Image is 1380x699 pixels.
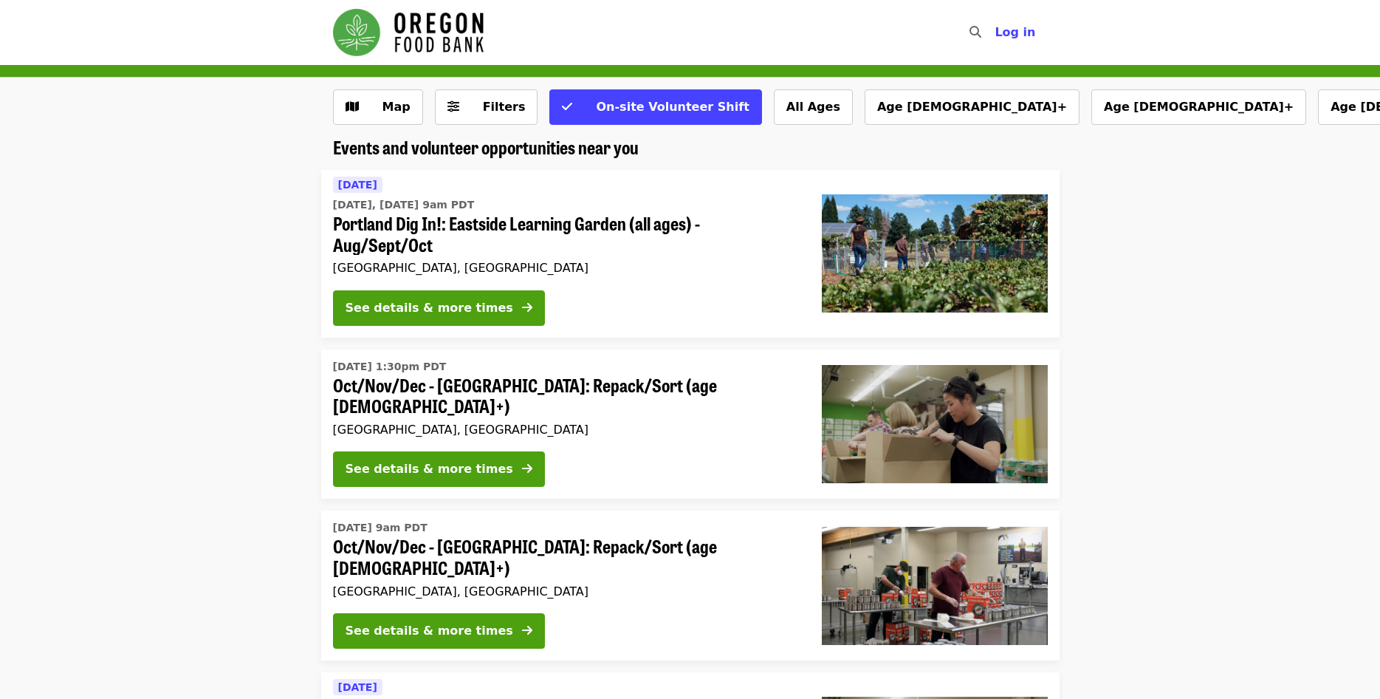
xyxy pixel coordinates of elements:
[865,89,1079,125] button: Age [DEMOGRAPHIC_DATA]+
[333,290,545,326] button: See details & more times
[822,527,1048,645] img: Oct/Nov/Dec - Portland: Repack/Sort (age 16+) organized by Oregon Food Bank
[321,170,1060,338] a: See details for "Portland Dig In!: Eastside Learning Garden (all ages) - Aug/Sept/Oct"
[346,299,513,317] div: See details & more times
[333,9,484,56] img: Oregon Food Bank - Home
[333,261,798,275] div: [GEOGRAPHIC_DATA], [GEOGRAPHIC_DATA]
[338,681,377,693] span: [DATE]
[447,100,459,114] i: sliders-h icon
[1091,89,1306,125] button: Age [DEMOGRAPHIC_DATA]+
[333,197,475,213] time: [DATE], [DATE] 9am PDT
[333,584,798,599] div: [GEOGRAPHIC_DATA], [GEOGRAPHIC_DATA]
[549,89,761,125] button: On-site Volunteer Shift
[333,375,798,417] span: Oct/Nov/Dec - [GEOGRAPHIC_DATA]: Repack/Sort (age [DEMOGRAPHIC_DATA]+)
[983,18,1047,47] button: Log in
[346,460,513,478] div: See details & more times
[333,423,798,437] div: [GEOGRAPHIC_DATA], [GEOGRAPHIC_DATA]
[483,100,526,114] span: Filters
[346,100,359,114] i: map icon
[522,624,532,638] i: arrow-right icon
[333,613,545,649] button: See details & more times
[774,89,853,125] button: All Ages
[333,451,545,487] button: See details & more times
[822,365,1048,483] img: Oct/Nov/Dec - Portland: Repack/Sort (age 8+) organized by Oregon Food Bank
[596,100,749,114] span: On-site Volunteer Shift
[382,100,411,114] span: Map
[333,213,798,256] span: Portland Dig In!: Eastside Learning Garden (all ages) - Aug/Sept/Oct
[969,25,981,39] i: search icon
[321,511,1060,661] a: See details for "Oct/Nov/Dec - Portland: Repack/Sort (age 16+)"
[333,359,447,375] time: [DATE] 1:30pm PDT
[522,462,532,476] i: arrow-right icon
[321,349,1060,499] a: See details for "Oct/Nov/Dec - Portland: Repack/Sort (age 8+)"
[822,194,1048,313] img: Portland Dig In!: Eastside Learning Garden (all ages) - Aug/Sept/Oct organized by Oregon Food Bank
[435,89,538,125] button: Filters (0 selected)
[522,301,532,315] i: arrow-right icon
[990,15,1002,50] input: Search
[346,622,513,640] div: See details & more times
[333,520,428,536] time: [DATE] 9am PDT
[995,25,1035,39] span: Log in
[333,536,798,579] span: Oct/Nov/Dec - [GEOGRAPHIC_DATA]: Repack/Sort (age [DEMOGRAPHIC_DATA]+)
[562,100,572,114] i: check icon
[333,134,639,160] span: Events and volunteer opportunities near you
[338,179,377,191] span: [DATE]
[333,89,423,125] button: Show map view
